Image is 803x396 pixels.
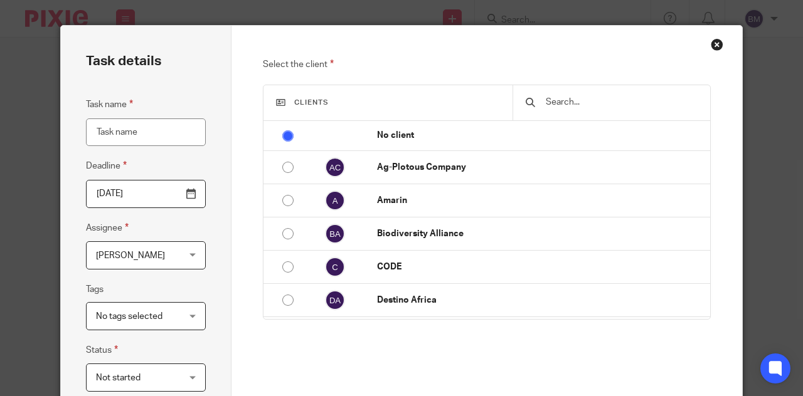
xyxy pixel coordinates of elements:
[86,159,127,173] label: Deadline
[96,251,165,260] span: [PERSON_NAME]
[545,95,698,109] input: Search...
[86,343,118,357] label: Status
[96,373,141,382] span: Not started
[325,257,345,277] img: svg%3E
[377,261,704,273] p: CODE
[325,190,345,211] img: svg%3E
[377,161,704,174] p: Ag-Plotous Company
[96,312,162,321] span: No tags selected
[377,194,704,207] p: Amarin
[86,51,161,72] h2: Task details
[86,283,104,296] label: Tags
[377,227,704,240] p: Biodiversity Alliance
[325,224,345,244] img: svg%3E
[86,221,129,235] label: Assignee
[325,290,345,310] img: svg%3E
[377,129,704,142] p: No client
[86,180,206,208] input: Pick a date
[377,294,704,306] p: Destino Africa
[711,38,723,51] div: Close this dialog window
[86,118,206,147] input: Task name
[294,99,329,106] span: Clients
[86,97,133,112] label: Task name
[325,157,345,177] img: svg%3E
[263,57,711,72] p: Select the client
